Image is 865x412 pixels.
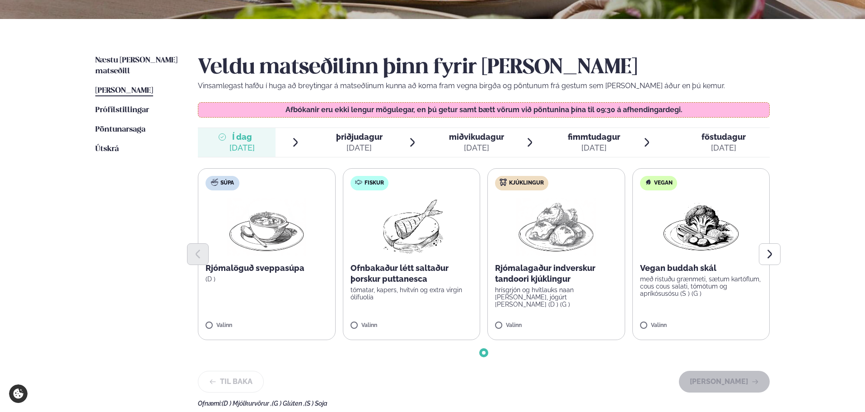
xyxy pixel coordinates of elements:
a: Næstu [PERSON_NAME] matseðill [95,55,180,77]
p: Vinsamlegast hafðu í huga að breytingar á matseðlinum kunna að koma fram vegna birgða og pöntunum... [198,81,770,91]
img: soup.svg [211,179,218,186]
button: [PERSON_NAME] [679,371,770,393]
button: Previous slide [187,243,209,265]
img: Chicken-thighs.png [516,198,596,256]
button: Next slide [759,243,781,265]
span: [PERSON_NAME] [95,87,153,95]
h2: Veldu matseðilinn þinn fyrir [PERSON_NAME] [198,55,770,81]
p: Afbókanir eru ekki lengur mögulegar, en þú getur samt bætt vörum við pöntunina þína til 09:30 á a... [207,106,761,114]
span: (D ) Mjólkurvörur , [222,400,272,407]
span: Súpa [220,180,234,187]
img: chicken.svg [500,179,507,186]
span: Go to slide 1 [482,351,486,355]
span: Vegan [654,180,673,187]
div: [DATE] [336,142,383,153]
div: Ofnæmi: [198,400,770,407]
p: hrísgrjón og hvítlauks naan [PERSON_NAME], jógúrt [PERSON_NAME] (D ) (G ) [495,286,617,308]
a: Prófílstillingar [95,105,149,116]
div: [DATE] [701,142,746,153]
div: [DATE] [229,142,255,153]
span: þriðjudagur [336,132,383,142]
p: Vegan buddah skál [640,263,762,274]
p: (D ) [206,275,328,283]
span: Í dag [229,132,255,142]
span: Pöntunarsaga [95,126,145,133]
a: Pöntunarsaga [95,124,145,135]
span: Fiskur [365,180,384,187]
span: Útskrá [95,145,119,153]
a: Útskrá [95,144,119,155]
p: Ofnbakaður létt saltaður þorskur puttanesca [351,263,473,284]
img: Fish.png [371,198,451,256]
span: (S ) Soja [305,400,327,407]
span: fimmtudagur [568,132,620,142]
span: (G ) Glúten , [272,400,305,407]
a: [PERSON_NAME] [95,85,153,96]
img: fish.svg [355,179,362,186]
a: Cookie settings [9,384,28,403]
img: Vegan.svg [645,179,652,186]
span: Prófílstillingar [95,106,149,114]
span: Kjúklingur [509,180,544,187]
p: Rjómalagaður indverskur tandoori kjúklingur [495,263,617,284]
span: föstudagur [701,132,746,142]
p: með ristuðu grænmeti, sætum kartöflum, cous cous salati, tómötum og apríkósusósu (S ) (G ) [640,275,762,297]
img: Vegan.png [661,198,741,256]
span: Næstu [PERSON_NAME] matseðill [95,57,178,75]
div: [DATE] [568,142,620,153]
img: Soup.png [227,198,306,256]
button: Til baka [198,371,264,393]
div: [DATE] [449,142,504,153]
span: miðvikudagur [449,132,504,142]
p: Rjómalöguð sveppasúpa [206,263,328,274]
p: tómatar, kapers, hvítvín og extra virgin ólífuolía [351,286,473,301]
